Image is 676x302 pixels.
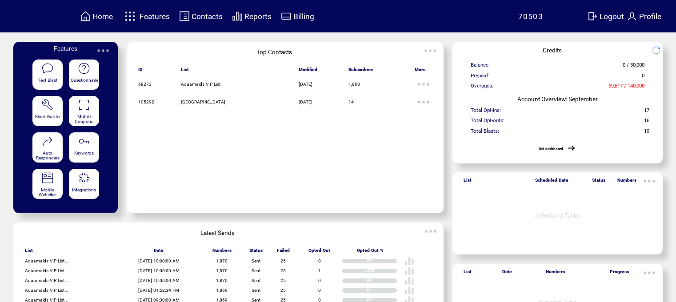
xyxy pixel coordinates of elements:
img: auto-responders.svg [41,135,54,147]
a: Kiosk Builder [32,96,63,127]
img: refresh.png [652,46,668,55]
div: 0% [367,278,396,283]
span: [GEOGRAPHIC_DATA] [181,99,225,104]
span: [DATE] 10:00:00 AM [138,268,180,273]
span: Status [249,248,263,257]
a: Integrations [69,169,99,199]
img: poll%20-%20white.svg [404,286,414,295]
a: Logout [586,9,625,23]
span: 0 [318,258,321,263]
span: Numbers [212,248,232,257]
span: Home [92,12,113,21]
div: 0% [367,288,396,293]
a: Questionnaire [69,60,99,90]
img: poll%20-%20white.svg [404,256,414,266]
a: Mobile Websites [32,169,63,199]
img: poll%20-%20white.svg [404,276,414,286]
img: ellypsis.svg [640,172,658,190]
a: Auto Responders [32,132,63,163]
img: mobile-websites.svg [41,172,54,184]
span: Latest Sends [200,229,235,236]
span: 17 [644,107,649,117]
span: Sent [252,278,260,283]
span: Modified [299,67,317,76]
span: Subscribers [348,67,373,76]
a: Home [79,9,114,23]
img: ellypsis.svg [640,264,658,282]
span: Overages: [471,83,493,93]
span: Integrations [72,187,96,192]
span: Aquamaids VIP List... [25,278,68,283]
span: ID [138,67,143,76]
span: 25 [280,268,286,273]
span: [DATE] [299,99,312,104]
img: questionnaire.svg [78,62,90,75]
span: 1 [318,268,321,273]
span: 25 [280,278,286,283]
span: 16 [644,117,649,127]
img: exit.svg [587,11,598,22]
span: Keywords [74,151,94,155]
span: Features [140,12,170,21]
div: 0.05% [364,269,397,273]
span: List [464,269,472,278]
span: More [415,67,426,76]
span: Mobile Coupons [75,114,93,124]
span: Sent [252,288,260,293]
img: features.svg [122,9,138,24]
span: [DATE] 10:00:00 AM [138,278,180,283]
span: Numbers [546,269,565,278]
span: Contacts [192,12,223,21]
span: Questionnaire [71,78,98,83]
span: 1,869 [216,288,228,293]
span: Logout [600,12,624,21]
span: Sent [252,258,260,263]
span: List [181,67,189,76]
span: 0 [642,72,644,83]
span: [DATE] [299,82,312,87]
span: Opted Out [308,248,330,257]
span: Total Opt-outs: [471,117,504,127]
img: ellypsis.svg [415,93,432,111]
img: contacts.svg [179,11,190,22]
span: 25 [280,288,286,293]
span: List [25,248,33,257]
span: Auto Responders [36,151,60,160]
span: Account Overview: September [517,95,598,103]
span: Reports [244,12,272,21]
span: Credits [543,47,562,54]
img: coupons.svg [78,99,90,111]
span: Opted Out % [357,248,384,257]
a: Billing [280,9,316,23]
img: profile.svg [627,11,637,22]
span: [DATE] 10:00:00 AM [138,258,180,263]
span: Balance: [471,62,490,72]
span: Aquamaids VIP List [181,82,220,87]
span: Date [154,248,164,257]
span: Failed [277,248,290,257]
img: ellypsis.svg [422,223,440,240]
span: 105292 [138,99,154,104]
span: Scheduled Tasks [535,212,580,219]
span: Numbers [617,178,636,187]
span: 1,863 [348,82,360,87]
img: keywords.svg [78,135,90,147]
img: text-blast.svg [41,62,54,75]
img: ellypsis.svg [94,42,112,60]
a: Features [121,8,171,25]
a: Contacts [178,9,224,23]
a: Text Blast [32,60,63,90]
span: 1,870 [216,278,228,283]
span: 69,617 / 140,000 [608,83,644,93]
span: 68273 [138,82,152,87]
img: home.svg [80,11,91,22]
img: poll%20-%20white.svg [404,266,414,276]
span: Top Contacts [256,48,292,56]
span: 19 [644,128,649,138]
span: 25 [280,258,286,263]
span: Total Blasts: [471,128,499,138]
span: Profile [639,12,661,21]
a: Keywords [69,132,99,163]
a: Profile [625,9,663,23]
span: Prepaid: [471,72,489,83]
